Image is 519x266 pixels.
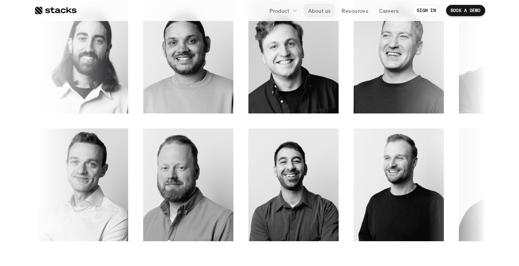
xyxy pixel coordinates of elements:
p: Careers [379,7,399,15]
a: About us [304,4,335,17]
p: BOOK A DEMO [451,8,481,13]
p: About us [308,7,331,15]
a: Resources [337,4,373,17]
a: SIGN IN [412,5,440,16]
p: SIGN IN [417,8,436,13]
p: Product [269,7,289,15]
a: BOOK A DEMO [446,5,485,16]
p: Resources [342,7,368,15]
a: Careers [375,4,403,17]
